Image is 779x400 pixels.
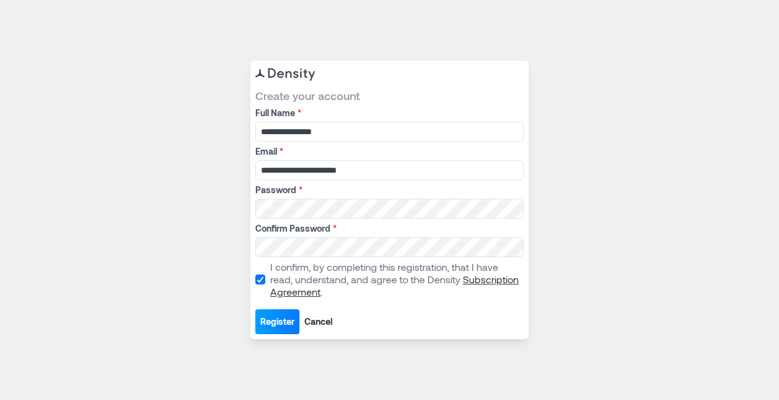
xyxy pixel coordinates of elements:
label: Full Name [255,107,521,119]
label: Email [255,145,521,158]
button: Register [255,309,299,334]
label: Confirm Password [255,222,521,235]
p: I confirm, by completing this registration, that I have read, understand, and agree to the Density . [270,261,521,298]
span: Register [260,316,294,328]
label: Password [255,184,521,196]
a: Subscription Agreement [270,273,519,298]
span: Cancel [304,316,332,328]
span: Create your account [255,88,524,103]
button: Cancel [299,309,337,334]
